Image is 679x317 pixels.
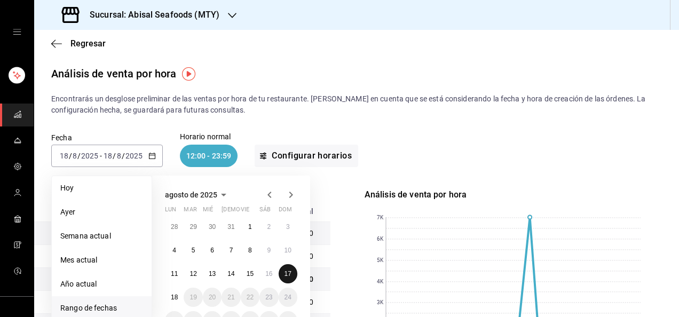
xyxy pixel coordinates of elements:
button: 22 de agosto de 2025 [241,288,259,307]
button: 13 de agosto de 2025 [203,264,222,283]
button: 12 de agosto de 2025 [184,264,202,283]
text: 3K [377,300,384,306]
button: 9 de agosto de 2025 [259,241,278,260]
abbr: 23 de agosto de 2025 [265,294,272,301]
h3: Sucursal: Abisal Seafoods (MTY) [81,9,219,21]
td: Total artículos [34,222,206,245]
span: Regresar [70,38,106,49]
span: Ayer [60,207,143,218]
button: 23 de agosto de 2025 [259,288,278,307]
button: 11 de agosto de 2025 [165,264,184,283]
button: open drawer [13,28,21,36]
abbr: 1 de agosto de 2025 [248,223,252,231]
abbr: 22 de agosto de 2025 [247,294,254,301]
button: 6 de agosto de 2025 [203,241,222,260]
span: Semana actual [60,231,143,242]
div: Análisis de venta por hora [51,66,176,82]
abbr: 3 de agosto de 2025 [286,223,290,231]
button: 29 de julio de 2025 [184,217,202,236]
span: / [69,152,72,160]
button: 15 de agosto de 2025 [241,264,259,283]
text: 6K [377,236,384,242]
abbr: 20 de agosto de 2025 [209,294,216,301]
abbr: 29 de julio de 2025 [190,223,196,231]
abbr: sábado [259,206,271,217]
span: agosto de 2025 [165,191,217,199]
abbr: 30 de julio de 2025 [209,223,216,231]
input: -- [59,152,69,160]
span: / [77,152,81,160]
abbr: 9 de agosto de 2025 [267,247,271,254]
abbr: martes [184,206,196,217]
abbr: 2 de agosto de 2025 [267,223,271,231]
text: 4K [377,279,384,285]
button: 3 de agosto de 2025 [279,217,297,236]
p: Horario normal [180,133,238,140]
button: 17 de agosto de 2025 [279,264,297,283]
p: Encontrarás un desglose preliminar de las ventas por hora de tu restaurante. [PERSON_NAME] en cue... [51,93,662,116]
button: Configurar horarios [255,145,358,167]
button: 18 de agosto de 2025 [165,288,184,307]
abbr: 7 de agosto de 2025 [230,247,233,254]
abbr: viernes [241,206,249,217]
abbr: 11 de agosto de 2025 [171,270,178,278]
span: - [100,152,102,160]
abbr: 14 de agosto de 2025 [227,270,234,278]
button: 14 de agosto de 2025 [222,264,240,283]
abbr: 21 de agosto de 2025 [227,294,234,301]
label: Fecha [51,134,163,141]
abbr: 6 de agosto de 2025 [210,247,214,254]
td: Venta bruta [34,268,206,291]
button: 16 de agosto de 2025 [259,264,278,283]
button: 28 de julio de 2025 [165,217,184,236]
abbr: 15 de agosto de 2025 [247,270,254,278]
abbr: 19 de agosto de 2025 [190,294,196,301]
span: Mes actual [60,255,143,266]
abbr: miércoles [203,206,213,217]
abbr: 28 de julio de 2025 [171,223,178,231]
span: Año actual [60,279,143,290]
abbr: domingo [279,206,292,217]
button: 8 de agosto de 2025 [241,241,259,260]
button: 20 de agosto de 2025 [203,288,222,307]
button: 5 de agosto de 2025 [184,241,202,260]
abbr: lunes [165,206,176,217]
abbr: 31 de julio de 2025 [227,223,234,231]
text: 7K [377,215,384,221]
button: 2 de agosto de 2025 [259,217,278,236]
button: 21 de agosto de 2025 [222,288,240,307]
abbr: 17 de agosto de 2025 [285,270,291,278]
button: 7 de agosto de 2025 [222,241,240,260]
abbr: 4 de agosto de 2025 [172,247,176,254]
div: Análisis de venta por hora [365,188,661,201]
button: 31 de julio de 2025 [222,217,240,236]
span: Rango de fechas [60,303,143,314]
abbr: 16 de agosto de 2025 [265,270,272,278]
td: Cargos por servicio [34,245,206,268]
abbr: 18 de agosto de 2025 [171,294,178,301]
text: 5K [377,258,384,264]
input: -- [72,152,77,160]
button: 24 de agosto de 2025 [279,288,297,307]
input: ---- [81,152,99,160]
span: Hoy [60,183,143,194]
button: 10 de agosto de 2025 [279,241,297,260]
button: 1 de agosto de 2025 [241,217,259,236]
abbr: 12 de agosto de 2025 [190,270,196,278]
abbr: jueves [222,206,285,217]
input: -- [116,152,122,160]
abbr: 8 de agosto de 2025 [248,247,252,254]
span: / [122,152,125,160]
abbr: 24 de agosto de 2025 [285,294,291,301]
button: 4 de agosto de 2025 [165,241,184,260]
abbr: 10 de agosto de 2025 [285,247,291,254]
button: 19 de agosto de 2025 [184,288,202,307]
div: 12:00 - 23:59 [180,145,238,167]
button: 30 de julio de 2025 [203,217,222,236]
abbr: 13 de agosto de 2025 [209,270,216,278]
img: Tooltip marker [182,67,195,81]
p: Resumen [34,188,330,201]
input: -- [103,152,113,160]
input: ---- [125,152,143,160]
